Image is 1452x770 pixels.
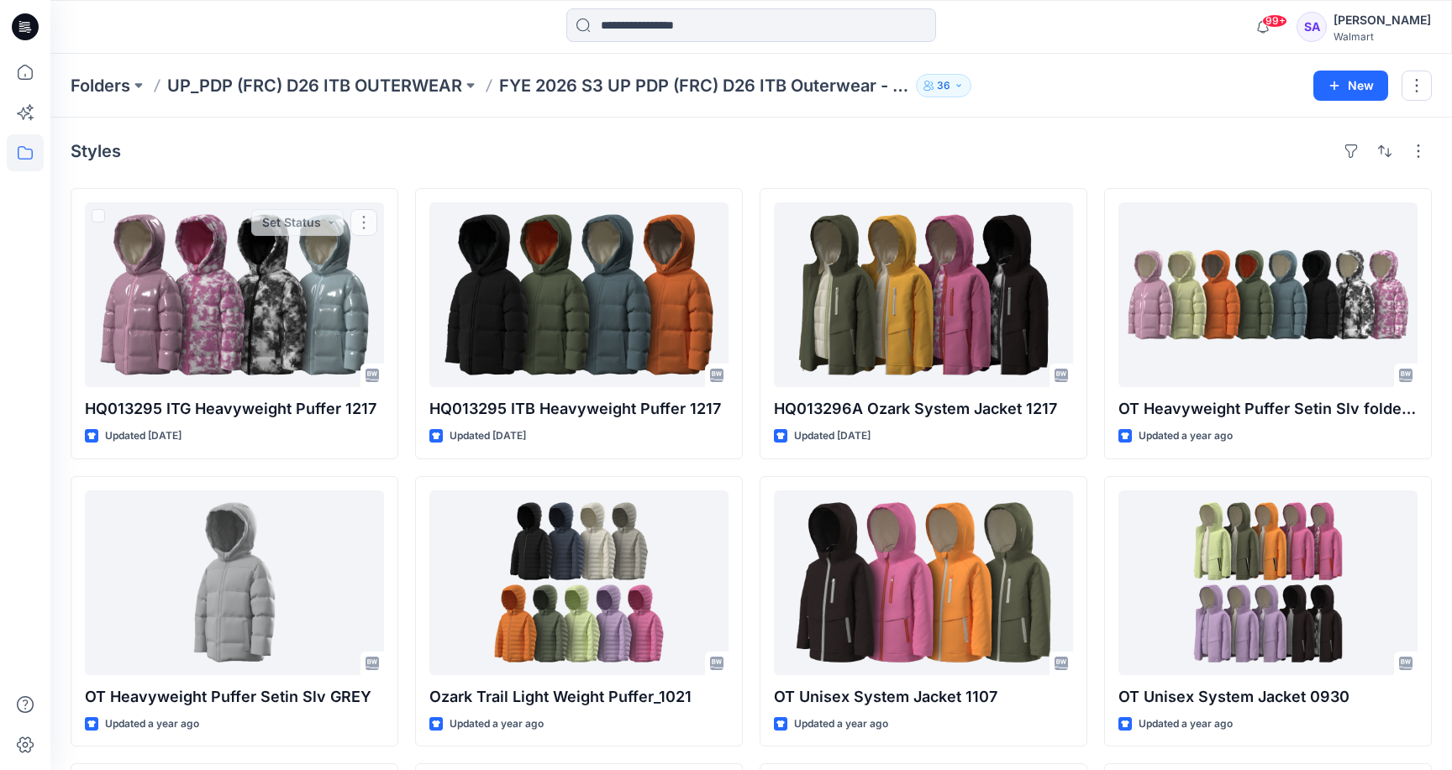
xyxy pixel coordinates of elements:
[71,141,121,161] h4: Styles
[429,202,729,387] a: HQ013295 ITB Heavyweight Puffer 1217
[794,427,871,445] p: Updated [DATE]
[429,685,729,709] p: Ozark Trail Light Weight Puffer_1021
[429,490,729,675] a: Ozark Trail Light Weight Puffer_1021
[85,685,384,709] p: OT Heavyweight Puffer Setin Slv GREY
[85,490,384,675] a: OT Heavyweight Puffer Setin Slv GREY
[1334,10,1431,30] div: [PERSON_NAME]
[1139,715,1233,733] p: Updated a year ago
[1118,685,1418,709] p: OT Unisex System Jacket 0930
[1118,490,1418,675] a: OT Unisex System Jacket 0930
[794,715,888,733] p: Updated a year ago
[1313,71,1388,101] button: New
[1118,202,1418,387] a: OT Heavyweight Puffer Setin Slv folded hood 1108
[1297,12,1327,42] div: SA
[1118,397,1418,421] p: OT Heavyweight Puffer Setin Slv folded hood 1108
[450,427,526,445] p: Updated [DATE]
[774,490,1073,675] a: OT Unisex System Jacket 1107
[1139,427,1233,445] p: Updated a year ago
[774,202,1073,387] a: HQ013296A Ozark System Jacket 1217
[450,715,544,733] p: Updated a year ago
[429,397,729,421] p: HQ013295 ITB Heavyweight Puffer 1217
[105,427,181,445] p: Updated [DATE]
[937,76,950,95] p: 36
[1334,30,1431,43] div: Walmart
[105,715,199,733] p: Updated a year ago
[85,202,384,387] a: HQ013295 ITG Heavyweight Puffer 1217
[1262,14,1287,28] span: 99+
[916,74,971,97] button: 36
[167,74,462,97] a: UP_PDP (FRC) D26 ITB OUTERWEAR
[85,397,384,421] p: HQ013295 ITG Heavyweight Puffer 1217
[499,74,909,97] p: FYE 2026 S3 UP PDP (FRC) D26 ITB Outerwear - Ozark Trail
[774,685,1073,709] p: OT Unisex System Jacket 1107
[71,74,130,97] a: Folders
[774,397,1073,421] p: HQ013296A Ozark System Jacket 1217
